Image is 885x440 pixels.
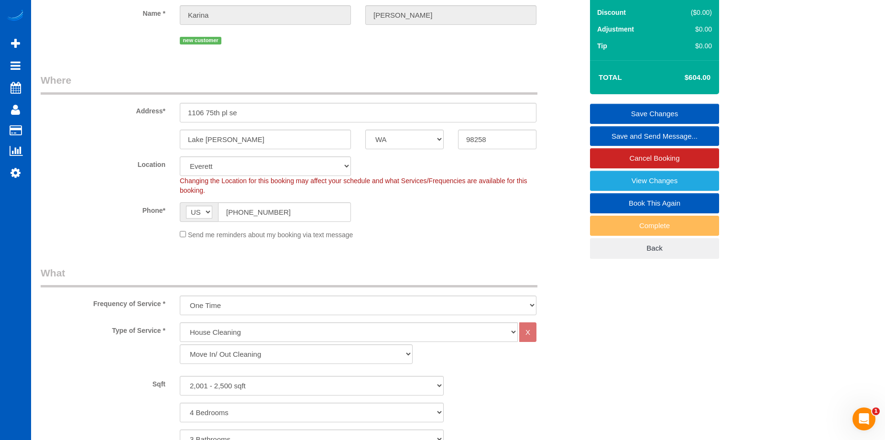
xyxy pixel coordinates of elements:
input: Zip Code* [458,130,536,149]
input: Last Name* [365,5,536,25]
span: 1 [872,407,880,415]
span: Send me reminders about my booking via text message [188,231,353,239]
a: Save Changes [590,104,719,124]
label: Frequency of Service * [33,296,173,308]
legend: What [41,266,537,287]
div: $0.00 [667,24,712,34]
div: ($0.00) [667,8,712,17]
span: new customer [180,37,221,44]
label: Location [33,156,173,169]
label: Tip [597,41,607,51]
iframe: Intercom live chat [852,407,875,430]
div: $0.00 [667,41,712,51]
label: Sqft [33,376,173,389]
span: Changing the Location for this booking may affect your schedule and what Services/Frequencies are... [180,177,527,194]
img: Automaid Logo [6,10,25,23]
input: First Name* [180,5,351,25]
a: Save and Send Message... [590,126,719,146]
label: Adjustment [597,24,634,34]
input: City* [180,130,351,149]
a: Book This Again [590,193,719,213]
label: Address* [33,103,173,116]
label: Discount [597,8,626,17]
label: Type of Service * [33,322,173,335]
a: Cancel Booking [590,148,719,168]
label: Name * [33,5,173,18]
a: View Changes [590,171,719,191]
h4: $604.00 [656,74,710,82]
legend: Where [41,73,537,95]
a: Back [590,238,719,258]
label: Phone* [33,202,173,215]
input: Phone* [218,202,351,222]
strong: Total [599,73,622,81]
